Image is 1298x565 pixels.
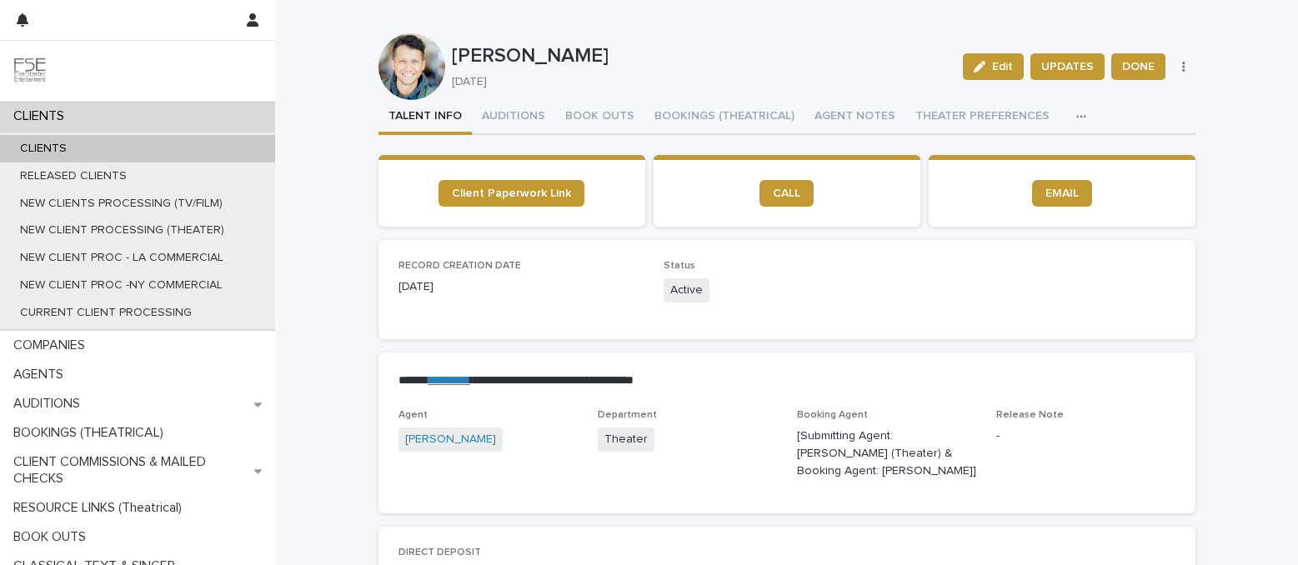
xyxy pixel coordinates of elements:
span: Status [664,261,695,271]
span: Booking Agent [797,410,868,420]
span: DIRECT DEPOSIT [398,547,481,557]
p: BOOKINGS (THEATRICAL) [7,425,177,441]
p: CLIENT COMMISSIONS & MAILED CHECKS [7,454,254,486]
p: RELEASED CLIENTS [7,169,140,183]
p: CLIENTS [7,108,78,124]
span: Active [664,278,709,302]
a: EMAIL [1032,180,1092,207]
span: DONE [1122,58,1155,75]
p: [DATE] [452,75,944,89]
p: CURRENT CLIENT PROCESSING [7,306,205,320]
span: CALL [773,187,800,199]
button: AGENT NOTES [804,100,905,135]
p: CLIENTS [7,142,80,156]
button: UPDATES [1030,53,1105,80]
span: Theater [598,427,654,452]
p: AGENTS [7,367,77,382]
span: EMAIL [1045,187,1079,199]
a: Client Paperwork Link [439,180,584,207]
span: Edit [992,61,1013,72]
p: - [996,427,1175,445]
button: AUDITIONS [472,100,555,135]
p: NEW CLIENT PROC - LA COMMERCIAL [7,251,237,265]
button: BOOK OUTS [555,100,644,135]
p: COMPANIES [7,337,98,353]
button: TALENT INFO [378,100,472,135]
a: CALL [759,180,814,207]
img: 9JgRvJ3ETPGCJDhvPVA5 [13,54,47,87]
button: BOOKINGS (THEATRICAL) [644,100,804,135]
p: RESOURCE LINKS (Theatrical) [7,500,195,516]
span: RECORD CREATION DATE [398,261,521,271]
span: Release Note [996,410,1064,420]
p: [PERSON_NAME] [452,44,950,68]
button: Edit [963,53,1024,80]
p: [Submitting Agent: [PERSON_NAME] (Theater) & Booking Agent: [PERSON_NAME]] [797,427,976,479]
button: DONE [1111,53,1165,80]
p: NEW CLIENT PROC -NY COMMERCIAL [7,278,236,292]
p: BOOK OUTS [7,529,99,545]
span: Client Paperwork Link [452,187,571,199]
p: [DATE] [398,278,644,296]
span: Agent [398,410,428,420]
a: [PERSON_NAME] [405,431,496,448]
button: THEATER PREFERENCES [905,100,1060,135]
p: NEW CLIENT PROCESSING (THEATER) [7,223,238,237]
span: UPDATES [1041,58,1094,75]
p: NEW CLIENTS PROCESSING (TV/FILM) [7,197,236,211]
p: AUDITIONS [7,396,93,412]
span: Department [598,410,657,420]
